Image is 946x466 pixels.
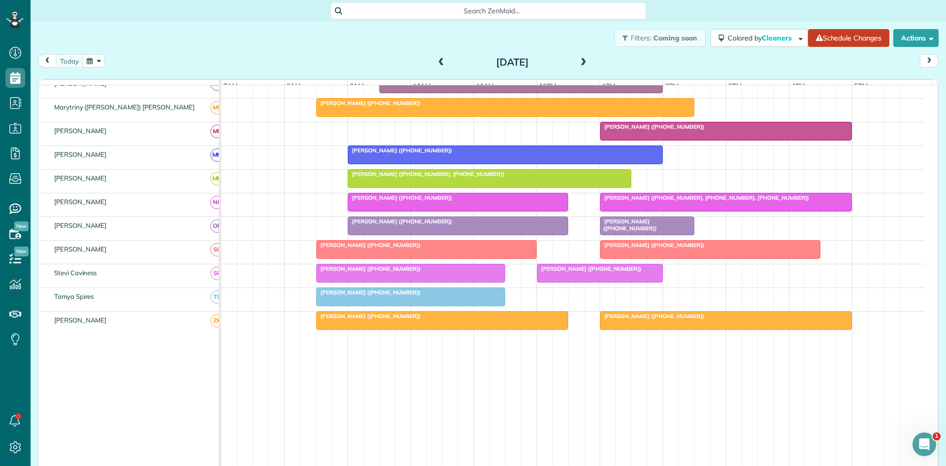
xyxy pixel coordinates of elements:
[893,29,939,47] button: Actions
[56,54,83,68] button: today
[38,54,57,68] button: prev
[210,125,224,138] span: ML
[920,54,939,68] button: next
[52,221,109,229] span: [PERSON_NAME]
[210,101,224,114] span: ME
[316,100,421,107] span: [PERSON_NAME] ([PHONE_NUMBER])
[631,34,651,42] span: Filters:
[933,432,941,440] span: 1
[474,82,496,90] span: 11am
[411,82,433,90] span: 10am
[210,172,224,185] span: MM
[537,82,558,90] span: 12pm
[451,57,574,68] h2: [DATE]
[210,290,224,304] span: TS
[537,265,642,272] span: [PERSON_NAME] ([PHONE_NUMBER])
[210,196,224,209] span: NC
[347,194,453,201] span: [PERSON_NAME] ([PHONE_NUMBER])
[600,242,705,249] span: [PERSON_NAME] ([PHONE_NUMBER])
[14,221,29,231] span: New
[347,171,505,178] span: [PERSON_NAME] ([PHONE_NUMBER], [PHONE_NUMBER])
[600,313,705,320] span: [PERSON_NAME] ([PHONE_NUMBER])
[789,82,807,90] span: 4pm
[728,34,795,42] span: Colored by
[762,34,793,42] span: Cleaners
[316,265,421,272] span: [PERSON_NAME] ([PHONE_NUMBER])
[52,174,109,182] span: [PERSON_NAME]
[14,247,29,256] span: New
[912,432,936,456] iframe: Intercom live chat
[600,194,810,201] span: [PERSON_NAME] ([PHONE_NUMBER], [PHONE_NUMBER], [PHONE_NUMBER])
[808,29,889,47] a: Schedule Changes
[52,198,109,206] span: [PERSON_NAME]
[52,292,96,300] span: Tamya Spires
[600,218,657,232] span: [PERSON_NAME] ([PHONE_NUMBER])
[285,82,303,90] span: 8am
[600,123,705,130] span: [PERSON_NAME] ([PHONE_NUMBER])
[347,218,453,225] span: [PERSON_NAME] ([PHONE_NUMBER])
[210,148,224,162] span: MM
[210,243,224,256] span: SC
[710,29,808,47] button: Colored byCleaners
[52,269,99,277] span: Stevi Caviness
[663,82,680,90] span: 2pm
[221,82,239,90] span: 7am
[52,103,197,111] span: Marytriny ([PERSON_NAME]) [PERSON_NAME]
[210,314,224,327] span: ZK
[52,127,109,135] span: [PERSON_NAME]
[653,34,698,42] span: Coming soon
[52,79,109,87] span: [PERSON_NAME]
[316,313,421,320] span: [PERSON_NAME] ([PHONE_NUMBER])
[210,219,224,233] span: OR
[347,147,453,154] span: [PERSON_NAME] ([PHONE_NUMBER])
[348,82,366,90] span: 9am
[726,82,743,90] span: 3pm
[852,82,870,90] span: 5pm
[316,289,421,296] span: [PERSON_NAME] ([PHONE_NUMBER])
[600,82,617,90] span: 1pm
[52,245,109,253] span: [PERSON_NAME]
[52,316,109,324] span: [PERSON_NAME]
[316,242,421,249] span: [PERSON_NAME] ([PHONE_NUMBER])
[52,150,109,158] span: [PERSON_NAME]
[210,267,224,280] span: SC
